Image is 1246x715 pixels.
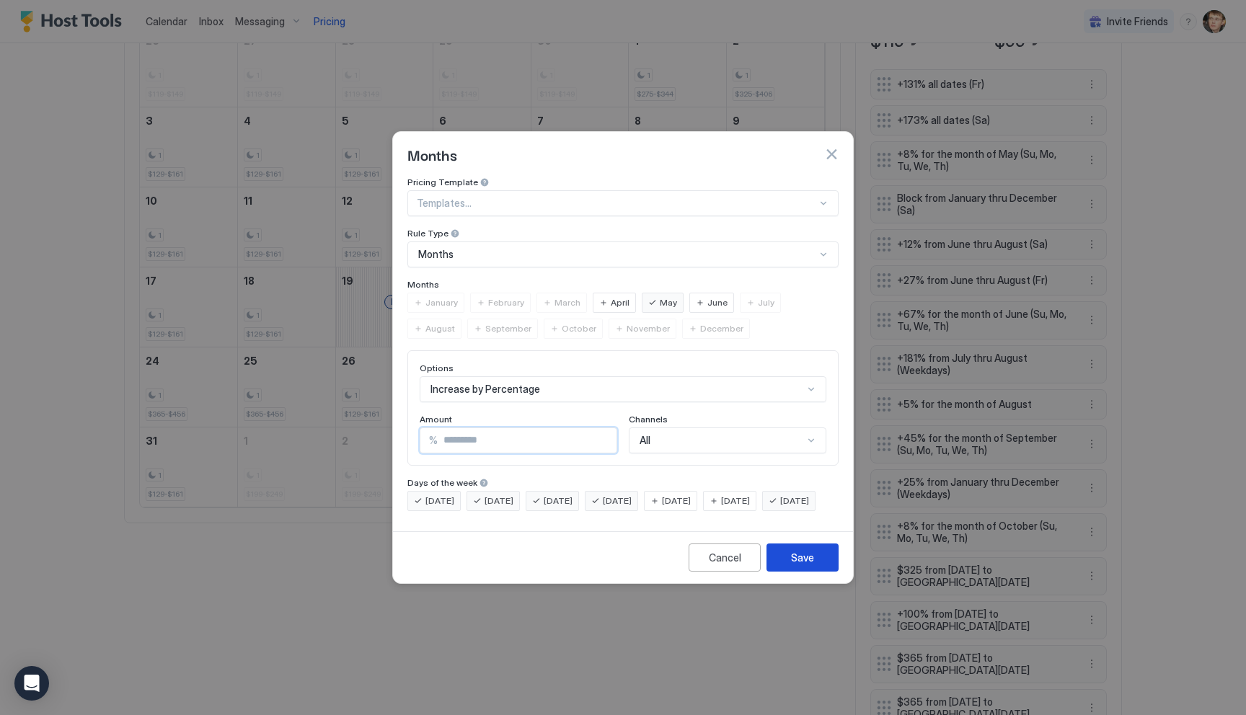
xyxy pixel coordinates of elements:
span: December [700,322,743,335]
button: Cancel [689,543,761,572]
span: June [707,296,728,309]
span: Months [407,279,439,290]
input: Input Field [438,428,617,453]
span: Months [418,248,454,261]
span: Amount [420,414,452,425]
span: August [425,322,455,335]
button: Save [766,543,839,572]
span: [DATE] [425,494,454,507]
span: Months [407,143,457,165]
span: [DATE] [780,494,809,507]
span: March [554,296,580,309]
span: September [485,322,531,335]
span: April [611,296,629,309]
span: February [488,296,524,309]
span: October [562,322,596,335]
div: Cancel [709,550,741,565]
span: [DATE] [603,494,632,507]
span: January [425,296,458,309]
span: [DATE] [544,494,573,507]
div: Save [791,550,814,565]
span: Increase by Percentage [430,383,540,396]
div: Open Intercom Messenger [14,666,49,701]
span: [DATE] [662,494,691,507]
span: [DATE] [721,494,750,507]
span: All [640,434,650,447]
span: % [429,434,438,447]
span: Days of the week [407,477,477,488]
span: Rule Type [407,228,449,239]
span: May [660,296,677,309]
span: November [627,322,670,335]
span: [DATE] [485,494,513,507]
span: Options [420,363,454,373]
span: July [758,296,774,309]
span: Pricing Template [407,177,478,187]
span: Channels [629,414,668,425]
